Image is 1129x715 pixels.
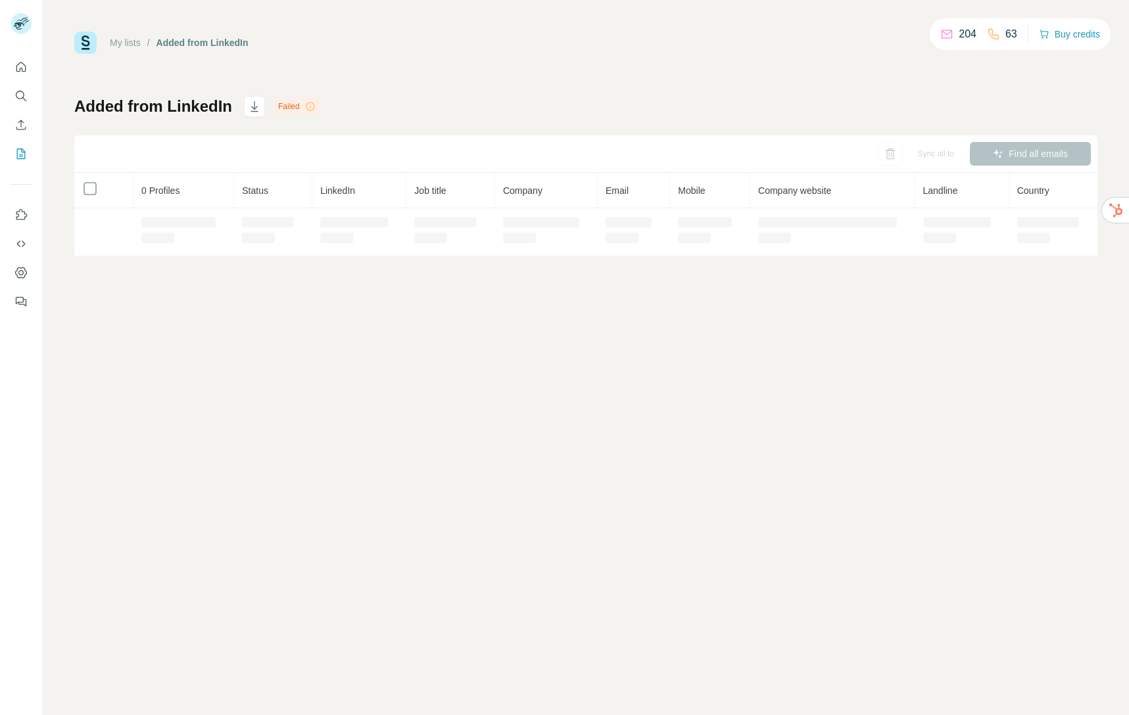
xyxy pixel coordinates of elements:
span: Company website [758,185,831,196]
img: Surfe Logo [74,32,97,54]
span: Country [1017,185,1049,196]
li: / [147,36,150,49]
div: Failed [274,99,320,114]
span: Job title [414,185,446,196]
button: Quick start [11,55,32,79]
span: 0 Profiles [141,185,180,196]
button: Buy credits [1039,25,1100,43]
button: Dashboard [11,261,32,285]
p: 204 [959,26,976,42]
h1: Added from LinkedIn [74,96,232,117]
button: Search [11,84,32,108]
button: Feedback [11,290,32,313]
button: Enrich CSV [11,113,32,137]
p: 63 [1005,26,1017,42]
div: Added from LinkedIn [156,36,249,49]
button: Use Surfe API [11,232,32,256]
span: Email [606,185,629,196]
span: Company [503,185,542,196]
a: My lists [110,37,141,48]
button: Use Surfe on LinkedIn [11,203,32,227]
button: My lists [11,142,32,166]
span: Mobile [678,185,705,196]
span: LinkedIn [320,185,355,196]
span: Status [242,185,268,196]
span: Landline [923,185,958,196]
